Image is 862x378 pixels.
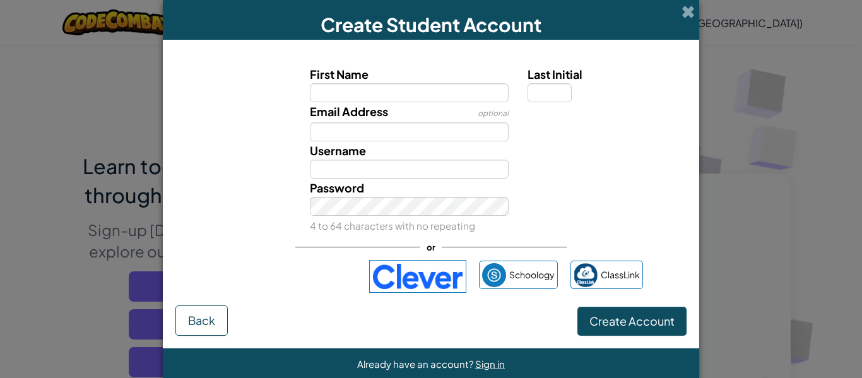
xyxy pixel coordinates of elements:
[175,305,228,336] button: Back
[213,263,363,290] iframe: Sign in with Google Button
[589,314,675,328] span: Create Account
[321,13,541,37] span: Create Student Account
[357,358,475,370] span: Already have an account?
[482,263,506,287] img: schoology.png
[310,220,475,232] small: 4 to 64 characters with no repeating
[528,67,582,81] span: Last Initial
[310,67,369,81] span: First Name
[310,104,388,119] span: Email Address
[310,180,364,195] span: Password
[601,266,640,284] span: ClassLink
[574,263,598,287] img: classlink-logo-small.png
[188,313,215,328] span: Back
[420,238,442,256] span: or
[310,143,366,158] span: Username
[509,266,555,284] span: Schoology
[478,109,509,118] span: optional
[577,307,687,336] button: Create Account
[369,260,466,293] img: clever-logo-blue.png
[475,358,505,370] a: Sign in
